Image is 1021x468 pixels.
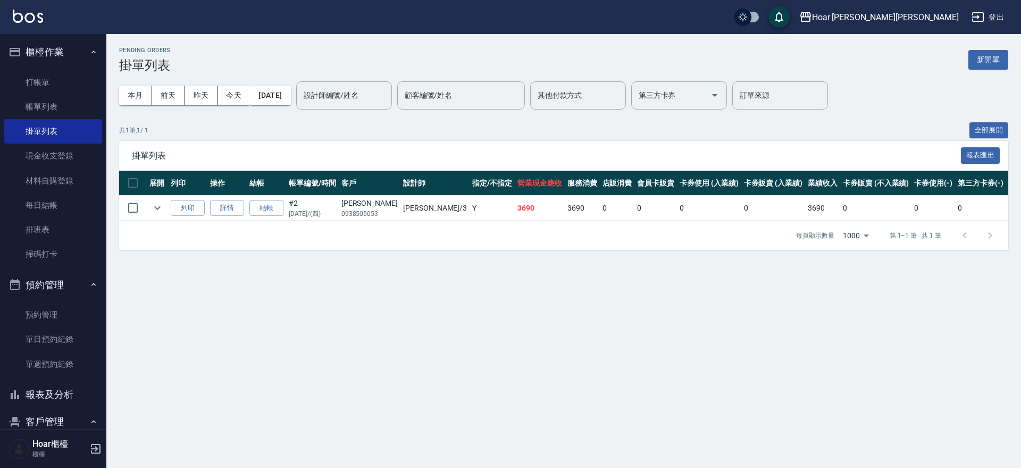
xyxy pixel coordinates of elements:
[4,381,102,408] button: 報表及分析
[217,86,250,105] button: 今天
[795,6,963,28] button: Hoar [PERSON_NAME][PERSON_NAME]
[32,439,87,449] h5: Hoar櫃檯
[565,171,600,196] th: 服務消費
[796,231,834,240] p: 每頁顯示數量
[4,352,102,377] a: 單週預約紀錄
[839,221,873,250] div: 1000
[968,50,1008,70] button: 新開單
[911,171,955,196] th: 卡券使用(-)
[4,144,102,168] a: 現金收支登錄
[341,209,398,219] p: 0938505053
[339,171,400,196] th: 客戶
[4,119,102,144] a: 掛單列表
[32,449,87,459] p: 櫃檯
[677,171,741,196] th: 卡券使用 (入業績)
[4,218,102,242] a: 排班表
[207,171,247,196] th: 操作
[147,171,168,196] th: 展開
[4,303,102,327] a: 預約管理
[967,7,1008,27] button: 登出
[119,47,171,54] h2: Pending Orders
[210,200,244,216] a: 詳情
[9,438,30,459] img: Person
[119,126,148,135] p: 共 1 筆, 1 / 1
[400,196,470,221] td: [PERSON_NAME] /3
[119,86,152,105] button: 本月
[515,196,565,221] td: 3690
[4,70,102,95] a: 打帳單
[286,171,339,196] th: 帳單編號/時間
[152,86,185,105] button: 前天
[339,196,400,221] td: [PERSON_NAME]
[4,95,102,119] a: 帳單列表
[185,86,218,105] button: 昨天
[961,150,1000,160] a: 報表匯出
[768,6,790,28] button: save
[149,200,165,216] button: expand row
[4,193,102,218] a: 每日結帳
[4,242,102,266] a: 掃碼打卡
[600,196,635,221] td: 0
[890,231,941,240] p: 第 1–1 筆 共 1 筆
[247,171,286,196] th: 結帳
[4,408,102,436] button: 客戶管理
[515,171,565,196] th: 營業現金應收
[13,10,43,23] img: Logo
[840,196,911,221] td: 0
[741,171,806,196] th: 卡券販賣 (入業績)
[565,196,600,221] td: 3690
[812,11,959,24] div: Hoar [PERSON_NAME][PERSON_NAME]
[168,171,207,196] th: 列印
[961,147,1000,164] button: 報表匯出
[250,86,290,105] button: [DATE]
[171,200,205,216] button: 列印
[741,196,806,221] td: 0
[600,171,635,196] th: 店販消費
[249,200,283,216] button: 結帳
[955,196,1006,221] td: 0
[289,209,336,219] p: [DATE] / (四)
[805,171,840,196] th: 業績收入
[677,196,741,221] td: 0
[400,171,470,196] th: 設計師
[4,169,102,193] a: 材料自購登錄
[634,196,677,221] td: 0
[286,196,339,221] td: # 2
[911,196,955,221] td: 0
[634,171,677,196] th: 會員卡販賣
[955,171,1006,196] th: 第三方卡券(-)
[968,54,1008,64] a: 新開單
[4,38,102,66] button: 櫃檯作業
[805,196,840,221] td: 3690
[969,122,1009,139] button: 全部展開
[4,327,102,352] a: 單日預約紀錄
[840,171,911,196] th: 卡券販賣 (不入業績)
[706,87,723,104] button: Open
[132,151,961,161] span: 掛單列表
[470,196,515,221] td: Y
[470,171,515,196] th: 指定/不指定
[4,271,102,299] button: 預約管理
[119,58,171,73] h3: 掛單列表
